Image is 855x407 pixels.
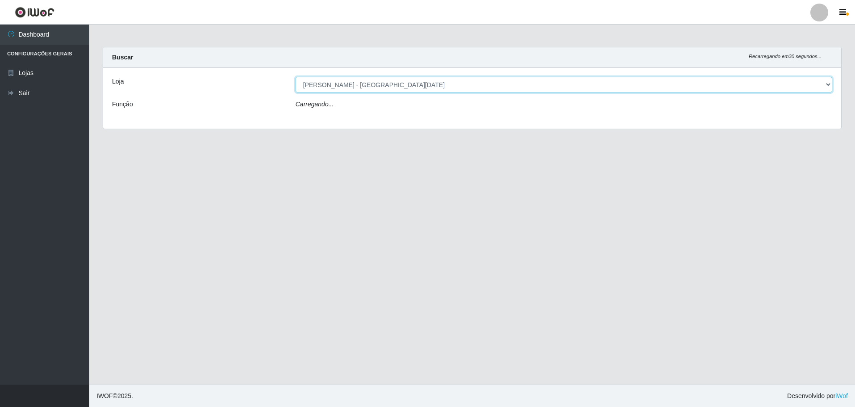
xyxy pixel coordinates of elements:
[835,392,848,399] a: iWof
[96,391,133,401] span: © 2025 .
[15,7,54,18] img: CoreUI Logo
[296,101,334,108] i: Carregando...
[112,54,133,61] strong: Buscar
[112,100,133,109] label: Função
[112,77,124,86] label: Loja
[96,392,113,399] span: IWOF
[787,391,848,401] span: Desenvolvido por
[749,54,822,59] i: Recarregando em 30 segundos...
